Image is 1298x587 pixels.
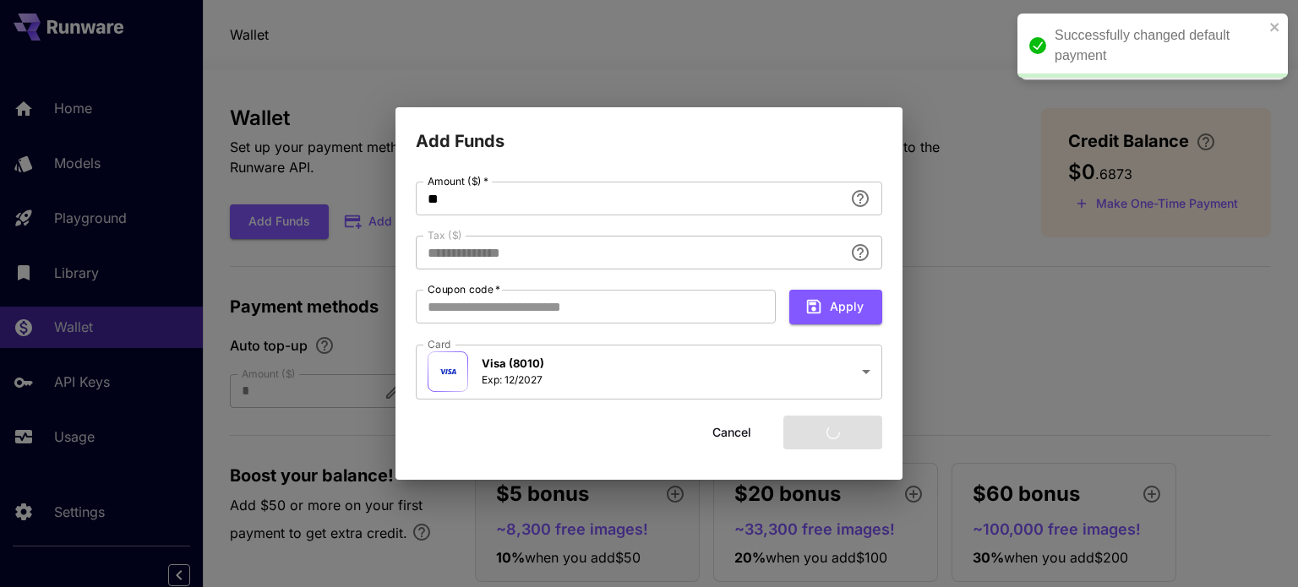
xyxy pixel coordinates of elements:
[482,356,544,372] p: Visa (8010)
[428,337,451,351] label: Card
[694,416,770,450] button: Cancel
[428,228,462,242] label: Tax ($)
[789,290,882,324] button: Apply
[428,282,500,296] label: Coupon code
[1055,25,1264,66] div: Successfully changed default payment
[428,174,488,188] label: Amount ($)
[1269,20,1281,34] button: close
[395,107,903,155] h2: Add Funds
[482,372,544,388] p: Exp: 12/2027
